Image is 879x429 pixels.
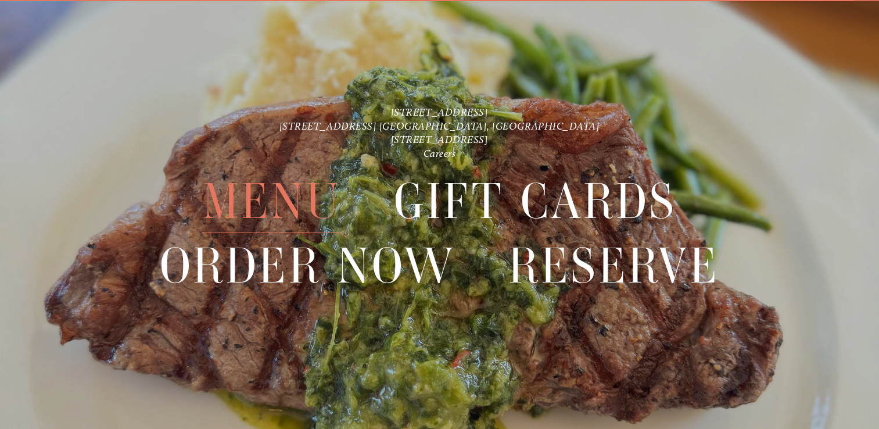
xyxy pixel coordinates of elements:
[279,120,600,133] a: [STREET_ADDRESS] [GEOGRAPHIC_DATA], [GEOGRAPHIC_DATA]
[160,234,455,297] a: Order Now
[203,170,341,233] span: Menu
[391,106,489,119] a: [STREET_ADDRESS]
[424,147,456,160] a: Careers
[203,170,341,233] a: Menu
[508,234,720,297] a: Reserve
[391,133,489,146] a: [STREET_ADDRESS]
[394,170,677,233] a: Gift Cards
[394,170,677,233] span: Gift Cards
